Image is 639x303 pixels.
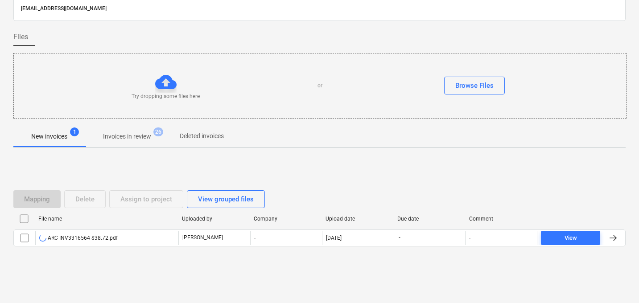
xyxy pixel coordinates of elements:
[153,127,163,136] span: 26
[594,260,639,303] iframe: Chat Widget
[21,4,618,13] p: [EMAIL_ADDRESS][DOMAIN_NAME]
[397,216,462,222] div: Due date
[326,216,390,222] div: Upload date
[180,131,224,141] p: Deleted invoices
[187,190,265,208] button: View grouped files
[326,235,342,241] div: [DATE]
[565,233,577,243] div: View
[254,216,318,222] div: Company
[70,127,79,136] span: 1
[198,193,254,205] div: View grouped files
[39,234,118,242] div: ARC INV3316564 $38.72.pdf
[38,216,175,222] div: File name
[398,234,401,242] span: -
[541,231,600,245] button: View
[13,53,627,119] div: Try dropping some files hereorBrowse Files
[103,132,151,141] p: Invoices in review
[182,216,247,222] div: Uploaded by
[455,80,494,91] div: Browse Files
[31,132,67,141] p: New invoices
[182,234,223,242] p: [PERSON_NAME]
[13,32,28,42] span: Files
[444,77,505,94] button: Browse Files
[317,82,322,90] p: or
[250,231,322,245] div: -
[469,235,470,241] div: -
[39,234,46,242] div: OCR in progress
[132,93,200,100] p: Try dropping some files here
[469,216,534,222] div: Comment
